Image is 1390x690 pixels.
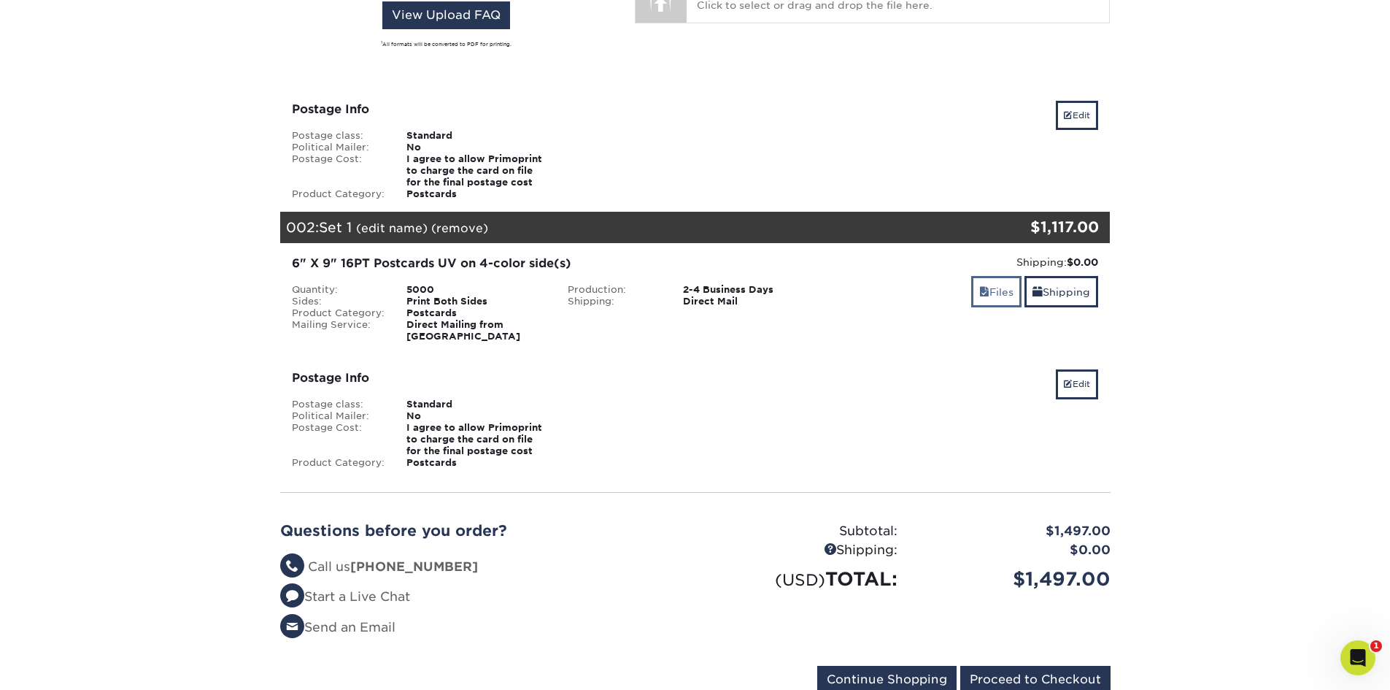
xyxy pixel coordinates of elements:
[395,142,557,153] div: No
[395,153,557,188] div: I agree to allow Primoprint to charge the card on file for the final postage cost
[350,559,478,574] strong: [PHONE_NUMBER]
[280,589,410,604] a: Start a Live Chat
[672,284,833,296] div: 2-4 Business Days
[695,522,908,541] div: Subtotal:
[1064,110,1073,120] span: Edit
[395,410,557,422] div: No
[908,565,1121,593] div: $1,497.00
[281,319,396,342] div: Mailing Service:
[281,399,396,410] div: Postage class:
[281,422,396,457] div: Postage Cost:
[395,457,557,469] div: Postcards
[395,399,557,410] div: Standard
[1064,379,1073,389] span: Edit
[775,570,825,589] small: (USD)
[280,41,614,48] div: All formats will be converted to PDF for printing.
[1067,256,1098,268] strong: $0.00
[382,1,510,29] a: View Upload FAQ
[395,188,557,200] div: Postcards
[395,319,557,342] div: Direct Mailing from [GEOGRAPHIC_DATA]
[1056,369,1098,399] a: Edit
[280,620,395,635] a: Send an Email
[281,142,396,153] div: Political Mailer:
[695,565,908,593] div: TOTAL:
[281,296,396,307] div: Sides:
[281,130,396,142] div: Postage class:
[280,558,684,577] li: Call us
[281,284,396,296] div: Quantity:
[281,153,396,188] div: Postage Cost:
[292,101,822,118] div: Postage Info
[395,307,557,319] div: Postcards
[972,216,1100,238] div: $1,117.00
[1024,276,1098,307] a: Shipping
[908,522,1121,541] div: $1,497.00
[844,255,1099,269] div: Shipping:
[395,130,557,142] div: Standard
[431,221,488,235] a: (remove)
[281,188,396,200] div: Product Category:
[280,522,684,540] h2: Questions before you order?
[1032,286,1043,298] span: shipping
[292,369,822,387] div: Postage Info
[979,286,989,298] span: files
[1370,640,1382,652] span: 1
[280,212,972,244] div: 002:
[557,284,672,296] div: Production:
[1056,101,1098,130] a: Edit
[381,40,382,45] sup: 1
[395,284,557,296] div: 5000
[695,541,908,560] div: Shipping:
[557,296,672,307] div: Shipping:
[281,410,396,422] div: Political Mailer:
[319,219,352,235] span: Set 1
[4,645,124,685] iframe: Google Customer Reviews
[971,276,1022,307] a: Files
[1340,640,1375,675] iframe: Intercom live chat
[395,296,557,307] div: Print Both Sides
[908,541,1121,560] div: $0.00
[281,307,396,319] div: Product Category:
[356,221,428,235] a: (edit name)
[281,457,396,469] div: Product Category:
[395,422,557,457] div: I agree to allow Primoprint to charge the card on file for the final postage cost
[672,296,833,307] div: Direct Mail
[292,255,822,272] div: 6" X 9" 16PT Postcards UV on 4-color side(s)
